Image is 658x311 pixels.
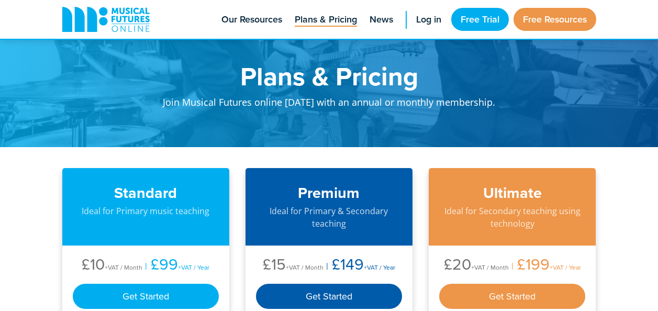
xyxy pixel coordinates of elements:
li: £20 [444,256,509,275]
li: £15 [263,256,324,275]
h3: Ultimate [439,184,586,202]
li: £199 [509,256,581,275]
span: +VAT / Year [178,263,209,272]
a: Free Trial [451,8,509,31]
li: £99 [142,256,209,275]
p: Ideal for Primary music teaching [73,205,219,217]
div: Get Started [73,284,219,309]
div: Get Started [256,284,403,309]
h1: Plans & Pricing [125,63,533,89]
li: £10 [82,256,142,275]
span: +VAT / Month [286,263,324,272]
a: Free Resources [514,8,596,31]
li: £149 [324,256,395,275]
span: +VAT / Month [105,263,142,272]
p: Join Musical Futures online [DATE] with an annual or monthly membership. [125,89,533,121]
span: +VAT / Year [550,263,581,272]
h3: Standard [73,184,219,202]
p: Ideal for Primary & Secondary teaching [256,205,403,230]
span: +VAT / Year [364,263,395,272]
span: News [370,13,393,27]
span: Log in [416,13,441,27]
h3: Premium [256,184,403,202]
p: Ideal for Secondary teaching using technology [439,205,586,230]
div: Get Started [439,284,586,309]
span: +VAT / Month [471,263,509,272]
span: Plans & Pricing [295,13,357,27]
span: Our Resources [221,13,282,27]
